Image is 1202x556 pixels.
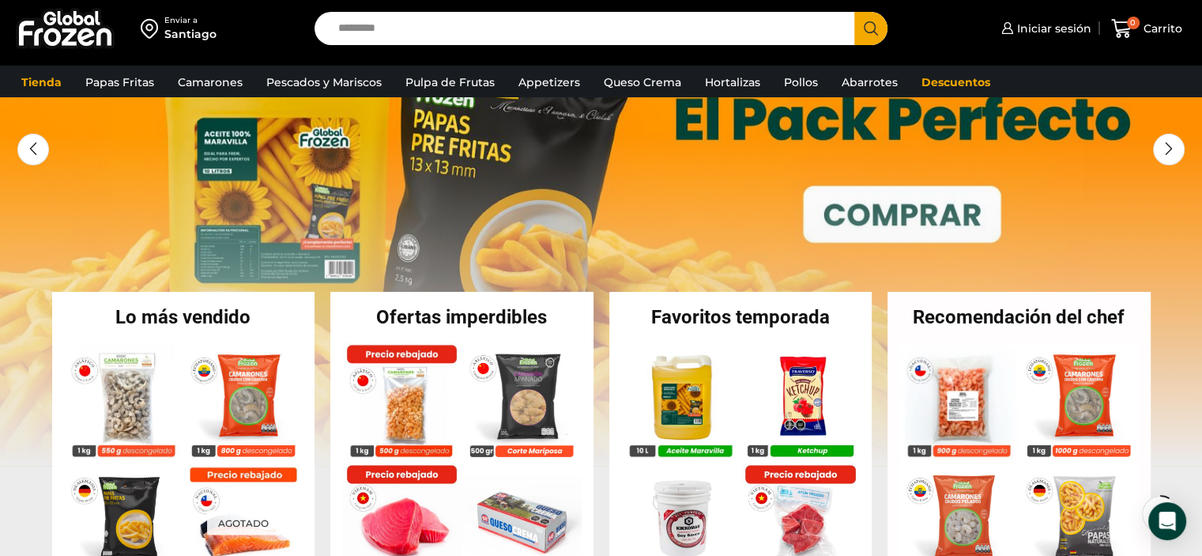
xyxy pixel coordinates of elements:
h2: Recomendación del chef [887,308,1151,327]
p: Agotado [206,511,279,535]
a: Appetizers [511,67,588,97]
span: Carrito [1140,21,1182,36]
h2: Favoritos temporada [609,308,872,327]
button: Search button [854,12,887,45]
div: Next slide [1153,134,1185,165]
a: Queso Crema [596,67,689,97]
a: Descuentos [914,67,998,97]
span: Iniciar sesión [1013,21,1091,36]
span: 0 [1127,17,1140,29]
img: address-field-icon.svg [141,15,164,42]
div: Enviar a [164,15,217,26]
div: Open Intercom Messenger [1148,502,1186,540]
a: Pollos [776,67,826,97]
a: Tienda [13,67,70,97]
a: Pulpa de Frutas [398,67,503,97]
a: Iniciar sesión [997,13,1091,44]
a: 0 Carrito [1107,10,1186,47]
a: Camarones [170,67,251,97]
h2: Ofertas imperdibles [330,308,593,327]
a: Hortalizas [697,67,768,97]
a: Papas Fritas [77,67,162,97]
div: Previous slide [17,134,49,165]
a: Abarrotes [834,67,906,97]
a: Pescados y Mariscos [258,67,390,97]
h2: Lo más vendido [52,308,315,327]
div: Santiago [164,26,217,42]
